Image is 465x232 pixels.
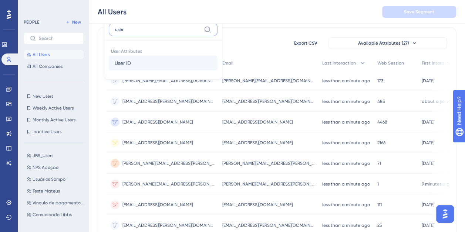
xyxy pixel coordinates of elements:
time: [DATE] [422,161,434,166]
button: JBS_Users [24,151,88,160]
span: [PERSON_NAME][EMAIL_ADDRESS][PERSON_NAME][DOMAIN_NAME] [222,181,315,187]
button: All Users [24,50,84,59]
span: [EMAIL_ADDRESS][DOMAIN_NAME] [222,140,293,146]
time: less than a minute ago [322,223,370,228]
span: [EMAIL_ADDRESS][DOMAIN_NAME] [122,202,193,208]
span: Need Help? [17,2,46,11]
span: 111 [377,202,382,208]
time: [DATE] [422,202,434,207]
span: Vínculo de pagamentos aos fornecedores (4 contas -admin) [33,200,85,206]
time: [DATE] [422,120,434,125]
span: Export CSV [294,40,317,46]
span: New Users [33,93,53,99]
span: All Companies [33,63,63,69]
span: Teste Mateus [33,188,60,194]
span: 1 [377,181,379,187]
span: Monthly Active Users [33,117,75,123]
button: Save Segment [382,6,456,18]
time: [DATE] [422,140,434,145]
span: [PERSON_NAME][EMAIL_ADDRESS][DOMAIN_NAME] [222,78,315,84]
span: [EMAIL_ADDRESS][PERSON_NAME][DOMAIN_NAME] [222,222,315,228]
button: Usuários Sompo [24,175,88,184]
span: Email [222,60,233,66]
div: PEOPLE [24,19,39,25]
span: [PERSON_NAME][EMAIL_ADDRESS][PERSON_NAME][DOMAIN_NAME] [222,160,315,166]
time: less than a minute ago [322,202,370,207]
button: Teste Mateus [24,187,88,195]
span: Usuários Sompo [33,176,65,182]
button: Comunicado Libbs [24,210,88,219]
span: Inactive Users [33,129,61,135]
span: [EMAIL_ADDRESS][DOMAIN_NAME] [222,202,293,208]
time: less than a minute ago [322,140,370,145]
time: less than a minute ago [322,99,370,104]
button: Available Attributes (27) [328,37,447,49]
button: New [63,18,84,27]
time: less than a minute ago [322,161,370,166]
button: NPS Adoção [24,163,88,172]
button: Export CSV [287,37,324,49]
button: Inactive Users [24,127,84,136]
span: Web Session [377,60,404,66]
time: less than a minute ago [322,120,370,125]
span: 71 [377,160,381,166]
span: [EMAIL_ADDRESS][DOMAIN_NAME] [122,140,193,146]
span: First Interaction [422,60,455,66]
time: [DATE] [422,78,434,83]
span: [PERSON_NAME][EMAIL_ADDRESS][PERSON_NAME][DOMAIN_NAME] [122,181,215,187]
time: less than a minute ago [322,181,370,187]
span: [EMAIL_ADDRESS][DOMAIN_NAME] [122,119,193,125]
time: [DATE] [422,223,434,228]
time: about a year ago [422,99,459,104]
span: Weekly Active Users [33,105,74,111]
span: 485 [377,98,385,104]
button: Vínculo de pagamentos aos fornecedores (4 contas -admin) [24,198,88,207]
time: 9 minutes ago [422,181,451,187]
time: less than a minute ago [322,78,370,83]
span: 2166 [377,140,385,146]
span: All Users [33,52,50,58]
span: User Attributes [109,45,218,56]
span: NPS Adoção [33,165,58,170]
button: Monthly Active Users [24,115,84,124]
span: [EMAIL_ADDRESS][PERSON_NAME][DOMAIN_NAME] [122,98,215,104]
button: New Users [24,92,84,101]
span: 4468 [377,119,387,125]
span: 173 [377,78,383,84]
span: [EMAIL_ADDRESS][PERSON_NAME][DOMAIN_NAME] [222,98,315,104]
span: Last Interaction [322,60,356,66]
button: All Companies [24,62,84,71]
span: Comunicado Libbs [33,212,72,218]
span: Available Attributes (27) [358,40,409,46]
span: [EMAIL_ADDRESS][DOMAIN_NAME] [222,119,293,125]
span: JBS_Users [33,153,53,159]
span: [PERSON_NAME][EMAIL_ADDRESS][DOMAIN_NAME] [122,78,215,84]
span: User ID [115,59,131,67]
div: All Users [98,7,127,17]
span: [EMAIL_ADDRESS][PERSON_NAME][DOMAIN_NAME] [122,222,215,228]
span: Save Segment [404,9,434,15]
span: New [72,19,81,25]
iframe: UserGuiding AI Assistant Launcher [434,203,456,225]
input: Type the value [115,27,201,32]
span: [PERSON_NAME][EMAIL_ADDRESS][PERSON_NAME][DOMAIN_NAME] [122,160,215,166]
button: User ID [109,56,218,70]
input: Search [39,36,77,41]
span: 25 [377,222,382,228]
button: Weekly Active Users [24,104,84,112]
